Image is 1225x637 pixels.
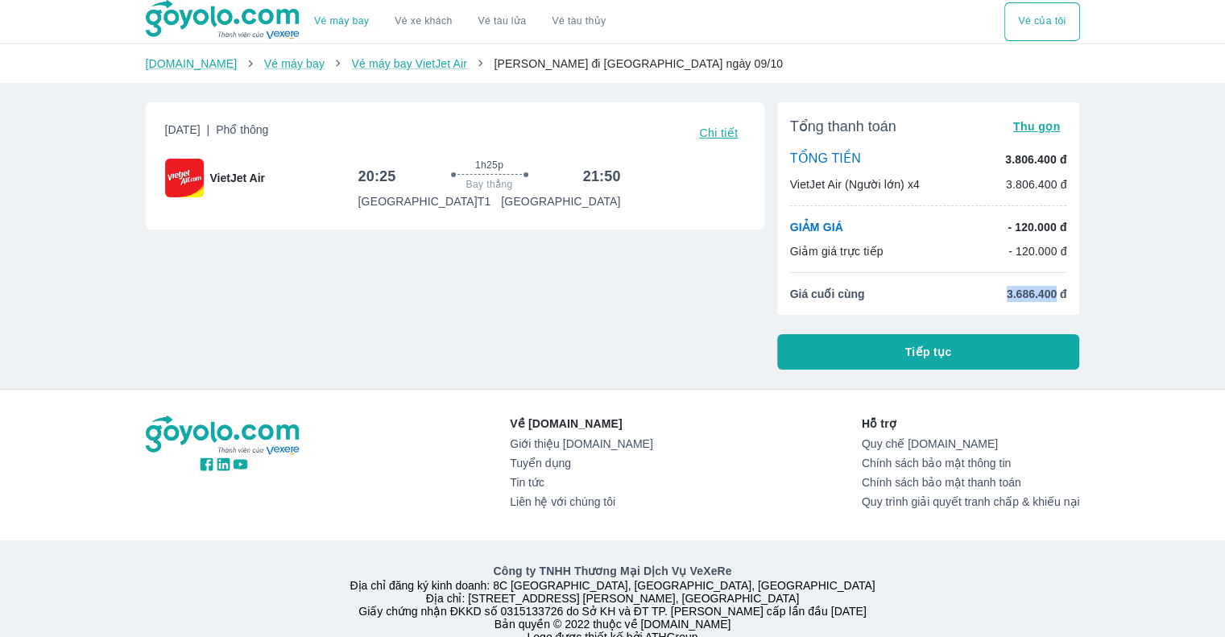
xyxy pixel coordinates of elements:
[510,495,652,508] a: Liên hệ với chúng tôi
[790,151,861,168] p: TỔNG TIỀN
[146,56,1080,72] nav: breadcrumb
[466,178,513,191] span: Bay thẳng
[1004,2,1079,41] div: choose transportation mode
[862,416,1080,432] p: Hỗ trợ
[699,126,738,139] span: Chi tiết
[693,122,744,144] button: Chi tiết
[510,416,652,432] p: Về [DOMAIN_NAME]
[146,57,238,70] a: [DOMAIN_NAME]
[862,457,1080,469] a: Chính sách bảo mật thông tin
[790,243,884,259] p: Giảm giá trực tiếp
[210,170,265,186] span: VietJet Air
[358,193,491,209] p: [GEOGRAPHIC_DATA] T1
[395,15,452,27] a: Vé xe khách
[501,193,620,209] p: [GEOGRAPHIC_DATA]
[475,159,503,172] span: 1h25p
[358,167,396,186] h6: 20:25
[146,416,302,456] img: logo
[351,57,466,70] a: Vé máy bay VietJet Air
[1013,120,1061,133] span: Thu gọn
[510,476,652,489] a: Tin tức
[1007,286,1067,302] span: 3.686.400 đ
[583,167,621,186] h6: 21:50
[301,2,619,41] div: choose transportation mode
[790,117,896,136] span: Tổng thanh toán
[790,219,843,235] p: GIẢM GIÁ
[207,123,210,136] span: |
[510,437,652,450] a: Giới thiệu [DOMAIN_NAME]
[314,15,369,27] a: Vé máy bay
[1008,243,1067,259] p: - 120.000 đ
[510,457,652,469] a: Tuyển dụng
[1007,115,1067,138] button: Thu gọn
[862,495,1080,508] a: Quy trình giải quyết tranh chấp & khiếu nại
[264,57,325,70] a: Vé máy bay
[216,123,268,136] span: Phổ thông
[777,334,1080,370] button: Tiếp tục
[862,437,1080,450] a: Quy chế [DOMAIN_NAME]
[1008,219,1066,235] p: - 120.000 đ
[1006,176,1067,192] p: 3.806.400 đ
[790,286,865,302] span: Giá cuối cùng
[539,2,619,41] button: Vé tàu thủy
[790,176,920,192] p: VietJet Air (Người lớn) x4
[494,57,783,70] span: [PERSON_NAME] đi [GEOGRAPHIC_DATA] ngày 09/10
[165,122,269,144] span: [DATE]
[1005,151,1066,168] p: 3.806.400 đ
[149,563,1077,579] p: Công ty TNHH Thương Mại Dịch Vụ VeXeRe
[1004,2,1079,41] button: Vé của tôi
[862,476,1080,489] a: Chính sách bảo mật thanh toán
[466,2,540,41] a: Vé tàu lửa
[905,344,952,360] span: Tiếp tục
